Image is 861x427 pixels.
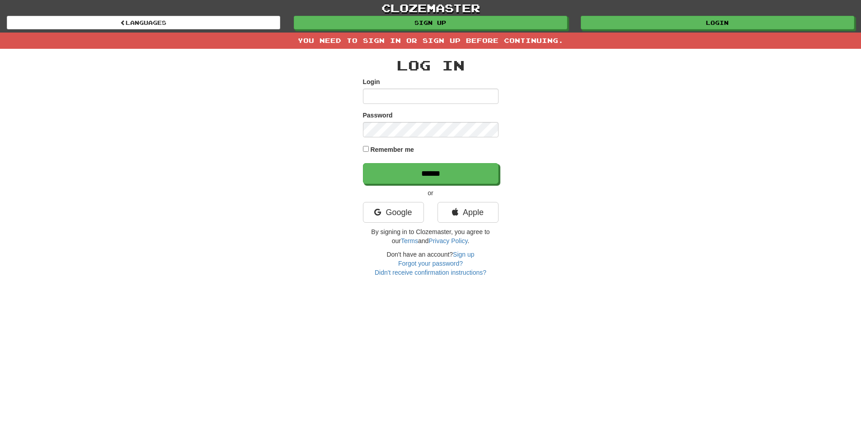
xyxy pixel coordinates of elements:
[453,251,474,258] a: Sign up
[398,260,463,267] a: Forgot your password?
[363,77,380,86] label: Login
[363,250,499,277] div: Don't have an account?
[7,16,280,29] a: Languages
[428,237,467,244] a: Privacy Policy
[581,16,854,29] a: Login
[363,111,393,120] label: Password
[363,202,424,223] a: Google
[401,237,418,244] a: Terms
[375,269,486,276] a: Didn't receive confirmation instructions?
[370,145,414,154] label: Remember me
[438,202,499,223] a: Apple
[363,58,499,73] h2: Log In
[294,16,567,29] a: Sign up
[363,188,499,197] p: or
[363,227,499,245] p: By signing in to Clozemaster, you agree to our and .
